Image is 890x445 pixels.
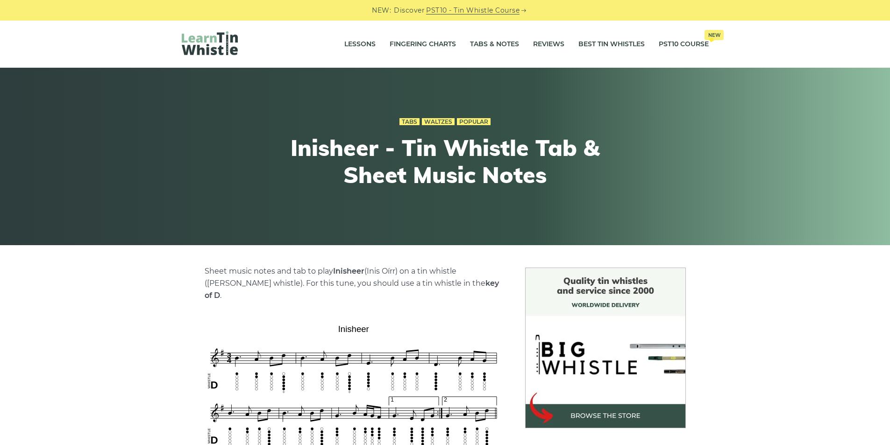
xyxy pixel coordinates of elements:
[705,30,724,40] span: New
[422,118,455,126] a: Waltzes
[533,33,564,56] a: Reviews
[578,33,645,56] a: Best Tin Whistles
[470,33,519,56] a: Tabs & Notes
[205,279,499,300] strong: key of D
[344,33,376,56] a: Lessons
[659,33,709,56] a: PST10 CourseNew
[273,134,617,188] h1: Inisheer - Tin Whistle Tab & Sheet Music Notes
[457,118,491,126] a: Popular
[205,265,503,302] p: Sheet music notes and tab to play (Inis Oírr) on a tin whistle ([PERSON_NAME] whistle). For this ...
[333,267,364,275] strong: Inisheer
[525,268,686,428] img: BigWhistle Tin Whistle Store
[182,31,238,55] img: LearnTinWhistle.com
[390,33,456,56] a: Fingering Charts
[399,118,420,126] a: Tabs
